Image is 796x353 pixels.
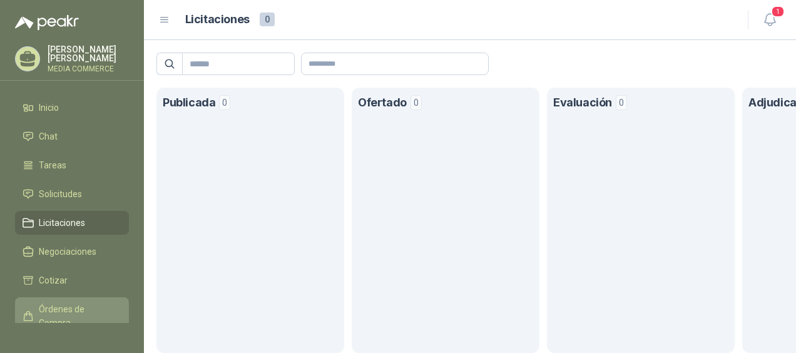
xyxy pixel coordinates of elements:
h1: Evaluación [553,94,612,112]
a: Negociaciones [15,240,129,263]
span: 0 [411,95,422,110]
p: [PERSON_NAME] [PERSON_NAME] [48,45,129,63]
span: 0 [260,13,275,26]
p: MEDIA COMMERCE [48,65,129,73]
span: Cotizar [39,274,68,287]
a: Solicitudes [15,182,129,206]
button: 1 [758,9,781,31]
a: Chat [15,125,129,148]
a: Órdenes de Compra [15,297,129,335]
span: Chat [39,130,58,143]
span: 0 [616,95,627,110]
span: Licitaciones [39,216,85,230]
span: Solicitudes [39,187,82,201]
a: Cotizar [15,269,129,292]
h1: Ofertado [358,94,407,112]
a: Licitaciones [15,211,129,235]
span: 0 [219,95,230,110]
span: Órdenes de Compra [39,302,117,330]
span: Negociaciones [39,245,96,258]
h1: Licitaciones [185,11,250,29]
img: Logo peakr [15,15,79,30]
span: Tareas [39,158,66,172]
span: Inicio [39,101,59,115]
a: Tareas [15,153,129,177]
a: Inicio [15,96,129,120]
span: 1 [771,6,785,18]
h1: Publicada [163,94,215,112]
